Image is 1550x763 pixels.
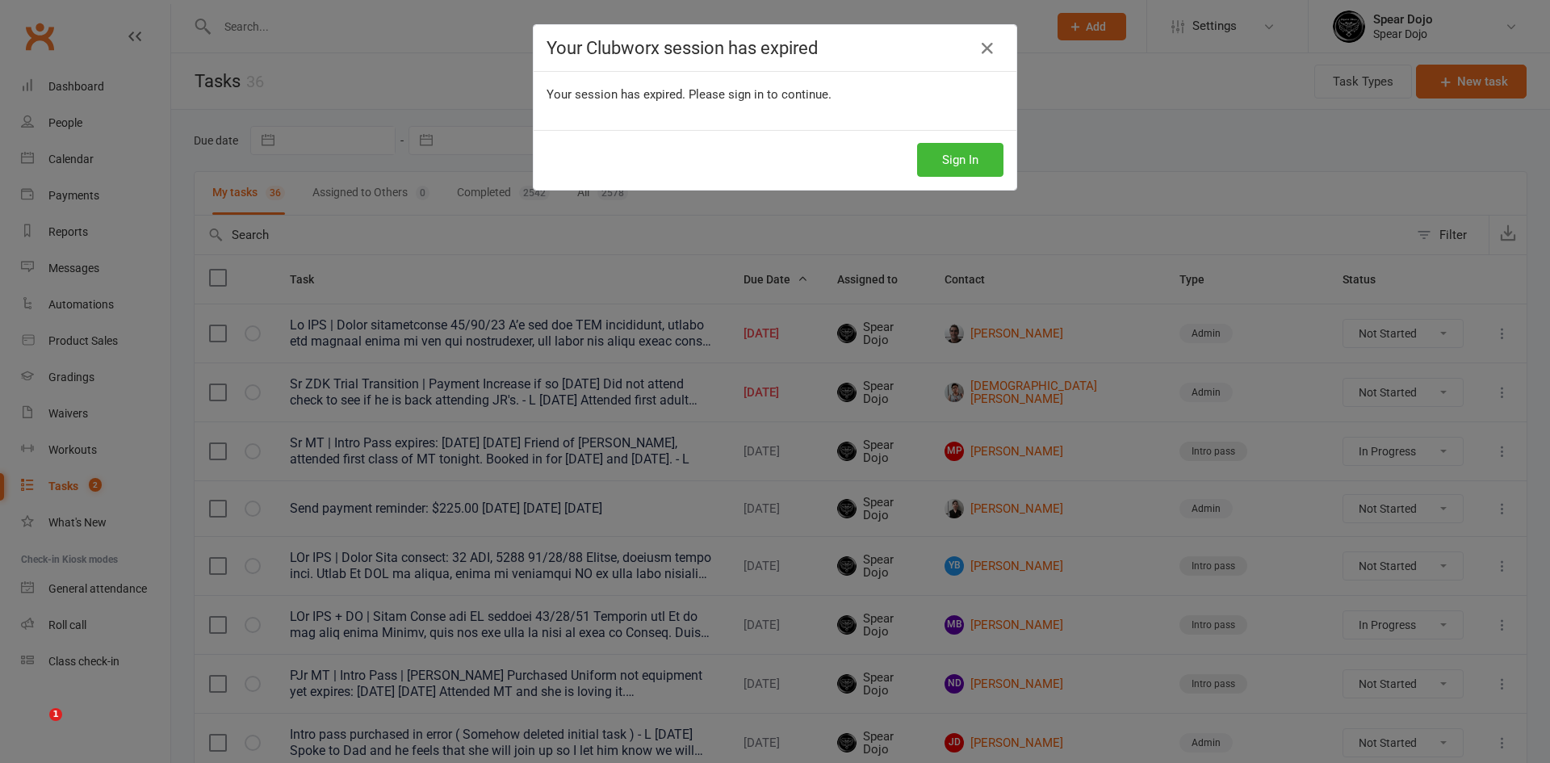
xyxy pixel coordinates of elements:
iframe: Intercom live chat [16,708,55,747]
h4: Your Clubworx session has expired [547,38,1003,58]
span: Your session has expired. Please sign in to continue. [547,87,832,102]
button: Sign In [917,143,1003,177]
span: 1 [49,708,62,721]
a: Close [974,36,1000,61]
